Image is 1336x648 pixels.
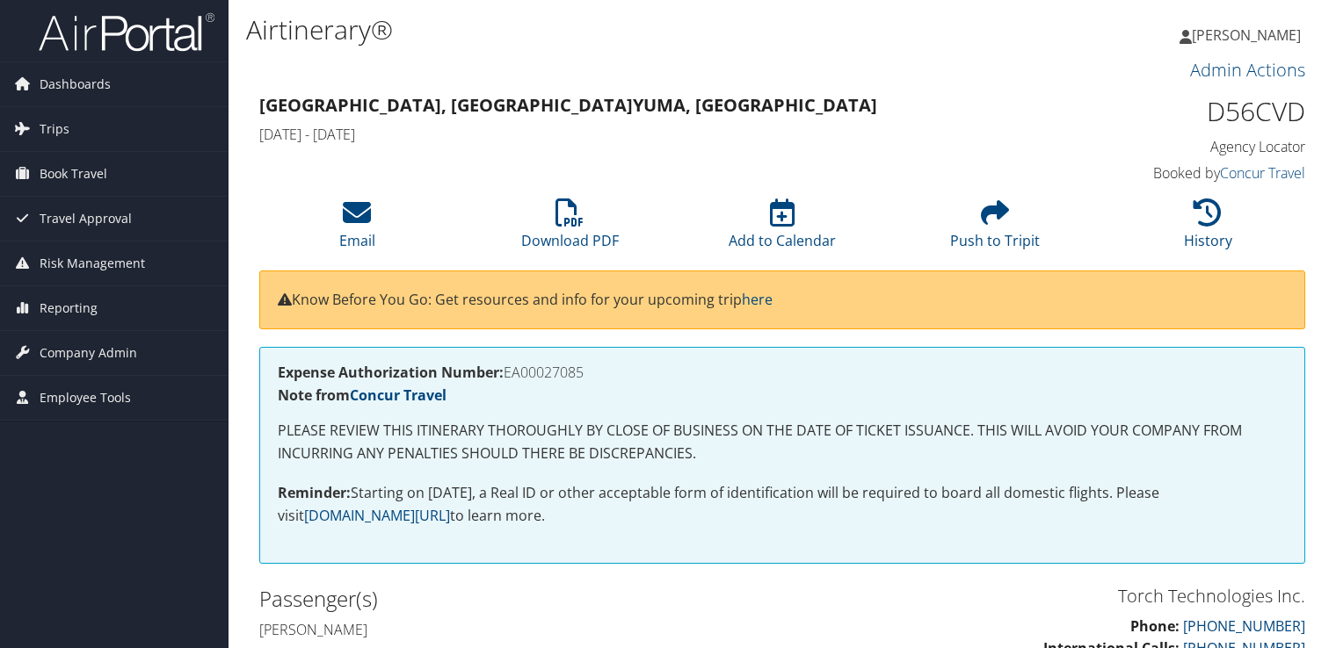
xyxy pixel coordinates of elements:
strong: [GEOGRAPHIC_DATA], [GEOGRAPHIC_DATA] Yuma, [GEOGRAPHIC_DATA] [259,93,877,117]
a: Concur Travel [1220,163,1305,183]
a: Add to Calendar [729,208,836,250]
a: [PHONE_NUMBER] [1183,616,1305,636]
span: Reporting [40,286,98,330]
p: Know Before You Go: Get resources and info for your upcoming trip [278,289,1287,312]
strong: Note from [278,385,447,405]
a: Download PDF [521,208,619,250]
span: Dashboards [40,62,111,106]
strong: Expense Authorization Number: [278,363,504,382]
h2: Passenger(s) [259,584,769,614]
a: here [742,290,773,309]
a: Concur Travel [350,385,447,405]
span: Employee Tools [40,376,131,420]
span: Trips [40,107,69,151]
h3: Torch Technologies Inc. [795,584,1305,608]
span: Company Admin [40,331,137,375]
h4: EA00027085 [278,365,1287,379]
strong: Phone: [1130,616,1180,636]
img: airportal-logo.png [39,11,214,53]
p: PLEASE REVIEW THIS ITINERARY THOROUGHLY BY CLOSE OF BUSINESS ON THE DATE OF TICKET ISSUANCE. THIS... [278,420,1287,464]
a: [PERSON_NAME] [1180,9,1318,61]
h4: [PERSON_NAME] [259,620,769,639]
p: Starting on [DATE], a Real ID or other acceptable form of identification will be required to boar... [278,482,1287,527]
a: [DOMAIN_NAME][URL] [304,506,450,525]
a: History [1184,208,1232,250]
a: Email [339,208,375,250]
h1: Airtinerary® [246,11,961,48]
a: Admin Actions [1190,58,1305,82]
h4: Booked by [1064,163,1305,183]
span: Risk Management [40,241,145,285]
span: Travel Approval [40,197,132,241]
a: Push to Tripit [950,208,1040,250]
h4: [DATE] - [DATE] [259,125,1037,144]
h1: D56CVD [1064,93,1305,130]
strong: Reminder: [278,483,351,502]
h4: Agency Locator [1064,137,1305,156]
span: Book Travel [40,152,107,196]
span: [PERSON_NAME] [1192,25,1301,45]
